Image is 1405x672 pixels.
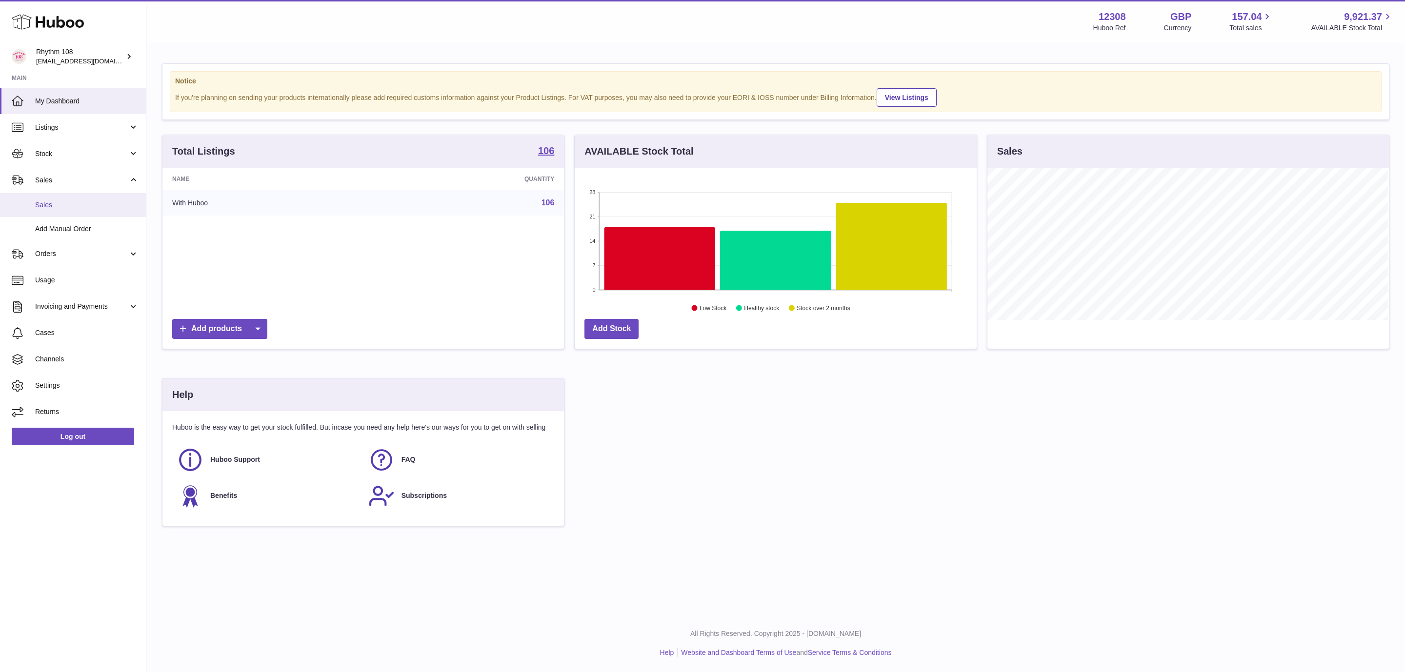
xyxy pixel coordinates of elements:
strong: Notice [175,77,1376,86]
a: Benefits [177,483,359,509]
h3: AVAILABLE Stock Total [584,145,693,158]
a: Service Terms & Conditions [808,649,892,656]
text: Low Stock [700,305,727,312]
span: Benefits [210,491,237,500]
text: 0 [593,287,596,293]
span: FAQ [401,455,416,464]
p: All Rights Reserved. Copyright 2025 - [DOMAIN_NAME] [154,629,1397,638]
h3: Sales [997,145,1023,158]
p: Huboo is the easy way to get your stock fulfilled. But incase you need any help here's our ways f... [172,423,554,432]
span: Invoicing and Payments [35,302,128,311]
text: Stock over 2 months [797,305,850,312]
span: AVAILABLE Stock Total [1311,23,1393,33]
strong: 106 [538,146,554,156]
a: FAQ [368,447,550,473]
span: Orders [35,249,128,258]
h3: Help [172,388,193,401]
a: 106 [542,198,555,207]
span: Cases [35,328,139,337]
a: 9,921.37 AVAILABLE Stock Total [1311,10,1393,33]
a: Huboo Support [177,447,359,473]
span: [EMAIL_ADDRESS][DOMAIN_NAME] [36,57,143,65]
h3: Total Listings [172,145,235,158]
span: Settings [35,381,139,390]
th: Name [162,168,374,190]
text: 21 [590,214,596,219]
div: Currency [1164,23,1192,33]
span: Sales [35,200,139,210]
a: Add Stock [584,319,639,339]
a: 157.04 Total sales [1229,10,1273,33]
text: 7 [593,262,596,268]
div: Huboo Ref [1093,23,1126,33]
strong: GBP [1170,10,1191,23]
span: Stock [35,149,128,158]
a: Log out [12,428,134,445]
span: Huboo Support [210,455,260,464]
li: and [678,648,891,657]
a: View Listings [877,88,937,107]
span: 157.04 [1232,10,1262,23]
th: Quantity [374,168,564,190]
a: Website and Dashboard Terms of Use [681,649,796,656]
text: Healthy stock [744,305,780,312]
span: Usage [35,276,139,285]
span: Total sales [1229,23,1273,33]
strong: 12308 [1099,10,1126,23]
img: orders@rhythm108.com [12,49,26,64]
a: Add products [172,319,267,339]
text: 28 [590,189,596,195]
span: My Dashboard [35,97,139,106]
a: Help [660,649,674,656]
span: Sales [35,176,128,185]
a: 106 [538,146,554,158]
a: Subscriptions [368,483,550,509]
span: Subscriptions [401,491,447,500]
td: With Huboo [162,190,374,216]
span: Add Manual Order [35,224,139,234]
text: 14 [590,238,596,244]
span: Channels [35,355,139,364]
span: 9,921.37 [1344,10,1382,23]
span: Returns [35,407,139,416]
div: Rhythm 108 [36,47,124,66]
div: If you're planning on sending your products internationally please add required customs informati... [175,87,1376,107]
span: Listings [35,123,128,132]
